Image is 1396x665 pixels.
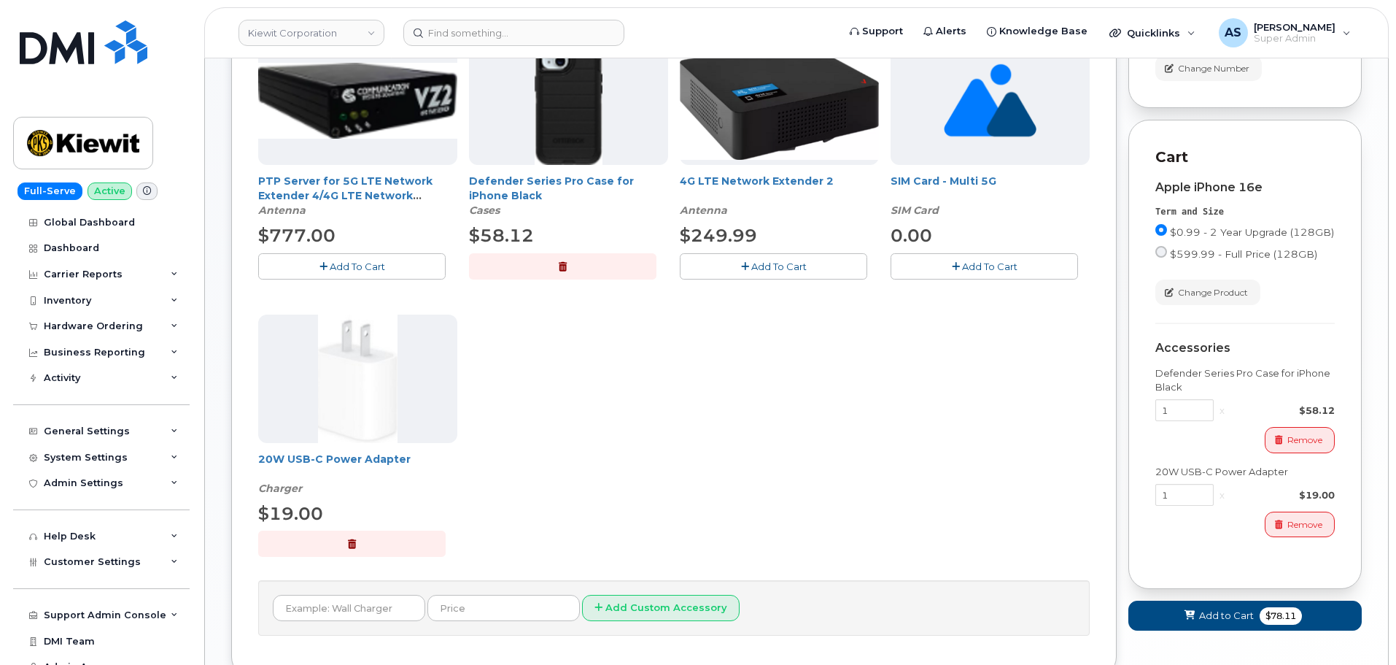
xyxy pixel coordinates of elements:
span: Remove [1287,434,1322,447]
a: SIM Card - Multi 5G [891,174,996,188]
div: x [1214,404,1230,418]
div: Accessories [1155,342,1335,355]
div: SIM Card - Multi 5G [891,174,1090,218]
span: $249.99 [680,225,757,246]
button: Change Number [1155,55,1262,81]
span: $58.12 [469,225,534,246]
button: Add Custom Accessory [582,595,740,622]
input: Find something... [403,20,624,46]
span: Alerts [936,24,966,39]
em: Cases [469,204,500,217]
img: 4glte_extender.png [680,42,879,160]
a: Support [839,17,913,46]
span: Support [862,24,903,39]
em: Charger [258,482,302,495]
span: Quicklinks [1127,27,1180,39]
span: AS [1225,24,1241,42]
input: Price [427,595,580,621]
button: Add to Cart $78.11 [1128,601,1362,631]
div: x [1214,488,1230,502]
span: Add to Cart [1199,609,1254,623]
button: Add To Cart [680,253,867,279]
input: $0.99 - 2 Year Upgrade (128GB) [1155,224,1167,236]
span: Knowledge Base [999,24,1087,39]
span: Add To Cart [962,261,1017,272]
span: Change Product [1178,286,1248,299]
input: Example: Wall Charger [273,595,425,621]
span: $19.00 [258,503,323,524]
span: 0.00 [891,225,932,246]
span: $78.11 [1260,607,1302,625]
div: 20W USB-C Power Adapter [258,452,457,496]
img: apple20w.jpg [318,315,398,443]
img: Casa_Sysem.png [258,63,457,139]
span: $599.99 - Full Price (128GB) [1170,248,1317,260]
div: 20W USB-C Power Adapter [1155,465,1335,479]
em: Antenna [680,204,727,217]
span: $777.00 [258,225,336,246]
button: Change Product [1155,280,1260,305]
a: Defender Series Pro Case for iPhone Black [469,174,634,202]
span: Change Number [1178,62,1249,75]
div: Alexander Strull [1209,18,1361,47]
a: Knowledge Base [977,17,1098,46]
span: $0.99 - 2 Year Upgrade (128GB) [1170,226,1334,238]
button: Add To Cart [258,253,446,279]
button: Remove [1265,427,1335,453]
span: Add To Cart [330,261,385,272]
div: 4G LTE Network Extender 2 [680,174,879,218]
div: $19.00 [1230,488,1335,502]
img: no_image_found-2caef05468ed5679b831cfe6fc140e25e0c280774317ffc20a367ab7fd17291e.png [944,36,1036,165]
div: Quicklinks [1099,18,1206,47]
button: Remove [1265,512,1335,537]
a: PTP Server for 5G LTE Network Extender 4/4G LTE Network Extender 3 [258,174,433,217]
div: Apple iPhone 16e [1155,181,1335,194]
img: defenderiphone14.png [535,36,603,165]
div: Defender Series Pro Case for iPhone Black [469,174,668,218]
a: 4G LTE Network Extender 2 [680,174,834,188]
div: Term and Size [1155,206,1335,218]
span: Remove [1287,518,1322,531]
div: Defender Series Pro Case for iPhone Black [1155,366,1335,393]
em: Antenna [258,204,306,217]
a: 20W USB-C Power Adapter [258,453,411,466]
input: $599.99 - Full Price (128GB) [1155,246,1167,258]
div: $58.12 [1230,404,1335,418]
iframe: Messenger Launcher [1333,601,1385,654]
p: Cart [1155,147,1335,168]
span: Add To Cart [751,261,807,272]
a: Alerts [913,17,977,46]
em: SIM Card [891,204,939,217]
button: Add To Cart [891,253,1078,279]
span: [PERSON_NAME] [1254,21,1335,33]
div: PTP Server for 5G LTE Network Extender 4/4G LTE Network Extender 3 [258,174,457,218]
a: Kiewit Corporation [239,20,384,46]
span: Super Admin [1254,33,1335,45]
